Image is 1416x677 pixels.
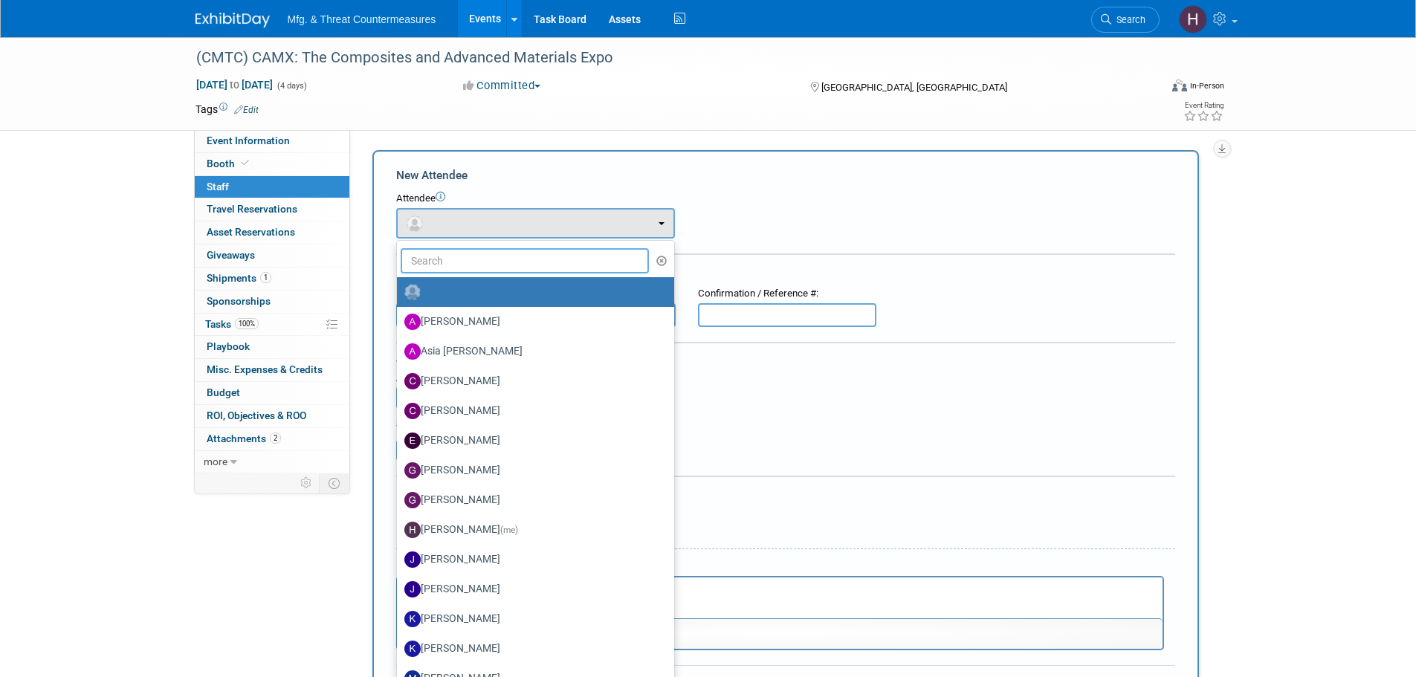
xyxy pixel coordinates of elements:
[404,611,421,627] img: K.jpg
[207,158,252,169] span: Booth
[404,548,659,571] label: [PERSON_NAME]
[207,203,297,215] span: Travel Reservations
[404,518,659,542] label: [PERSON_NAME]
[404,492,421,508] img: G.jpg
[1111,14,1145,25] span: Search
[195,314,349,336] a: Tasks100%
[1179,5,1207,33] img: Hillary Hawkins
[195,336,349,358] a: Playbook
[207,409,306,421] span: ROI, Objectives & ROO
[195,382,349,404] a: Budget
[396,487,1175,502] div: Misc. Attachments & Notes
[204,456,227,467] span: more
[195,78,274,91] span: [DATE] [DATE]
[260,272,271,283] span: 1
[207,386,240,398] span: Budget
[195,13,270,27] img: ExhibitDay
[1072,77,1225,100] div: Event Format
[1183,102,1223,109] div: Event Rating
[698,287,876,301] div: Confirmation / Reference #:
[207,433,281,444] span: Attachments
[1172,80,1187,91] img: Format-Inperson.png
[404,429,659,453] label: [PERSON_NAME]
[396,192,1175,206] div: Attendee
[288,13,436,25] span: Mfg. & Threat Countermeasures
[404,433,421,449] img: E.jpg
[404,607,659,631] label: [PERSON_NAME]
[458,78,546,94] button: Committed
[401,248,650,273] input: Search
[207,249,255,261] span: Giveaways
[821,82,1007,93] span: [GEOGRAPHIC_DATA], [GEOGRAPHIC_DATA]
[227,79,242,91] span: to
[195,198,349,221] a: Travel Reservations
[207,295,271,307] span: Sponsorships
[195,451,349,473] a: more
[207,181,229,192] span: Staff
[404,551,421,568] img: J.jpg
[404,522,421,538] img: H.jpg
[404,310,659,334] label: [PERSON_NAME]
[404,373,421,389] img: C.jpg
[195,428,349,450] a: Attachments2
[207,272,271,284] span: Shipments
[195,130,349,152] a: Event Information
[404,637,659,661] label: [PERSON_NAME]
[235,318,259,329] span: 100%
[404,340,659,363] label: Asia [PERSON_NAME]
[207,363,323,375] span: Misc. Expenses & Credits
[195,268,349,290] a: Shipments1
[396,560,1164,574] div: Notes
[207,340,250,352] span: Playbook
[294,473,320,493] td: Personalize Event Tab Strip
[404,581,421,597] img: J.jpg
[404,314,421,330] img: A.jpg
[319,473,349,493] td: Toggle Event Tabs
[1091,7,1160,33] a: Search
[404,462,421,479] img: G.jpg
[404,369,659,393] label: [PERSON_NAME]
[404,343,421,360] img: A.jpg
[404,488,659,512] label: [PERSON_NAME]
[195,176,349,198] a: Staff
[205,318,259,330] span: Tasks
[396,265,1175,279] div: Registration / Ticket Info (optional)
[1189,80,1224,91] div: In-Person
[195,359,349,381] a: Misc. Expenses & Credits
[195,153,349,175] a: Booth
[404,399,659,423] label: [PERSON_NAME]
[500,525,518,535] span: (me)
[207,135,290,146] span: Event Information
[195,291,349,313] a: Sponsorships
[396,167,1175,184] div: New Attendee
[404,577,659,601] label: [PERSON_NAME]
[398,577,1163,618] iframe: Rich Text Area
[195,405,349,427] a: ROI, Objectives & ROO
[404,284,421,300] img: Unassigned-User-Icon.png
[404,459,659,482] label: [PERSON_NAME]
[276,81,307,91] span: (4 days)
[270,433,281,444] span: 2
[242,159,249,167] i: Booth reservation complete
[207,226,295,238] span: Asset Reservations
[195,244,349,267] a: Giveaways
[234,105,259,115] a: Edit
[396,354,1175,369] div: Cost:
[195,102,259,117] td: Tags
[404,403,421,419] img: C.jpg
[195,221,349,244] a: Asset Reservations
[191,45,1137,71] div: (CMTC) CAMX: The Composites and Advanced Materials Expo
[404,641,421,657] img: K.jpg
